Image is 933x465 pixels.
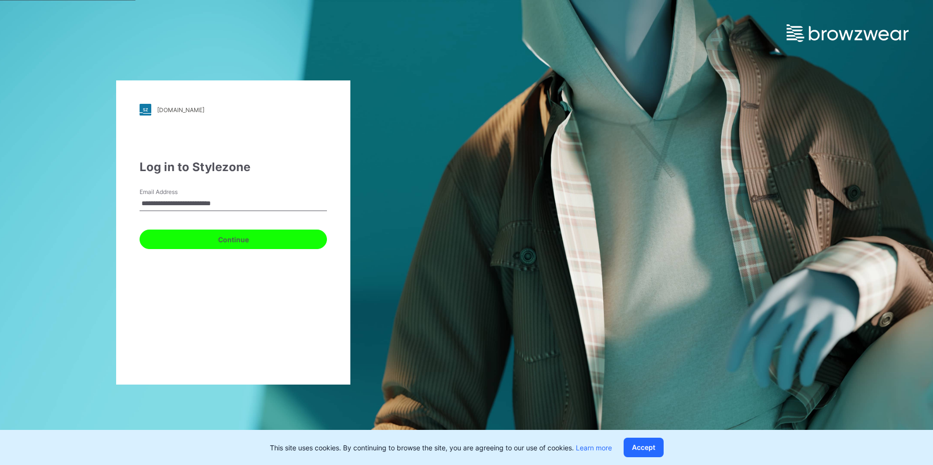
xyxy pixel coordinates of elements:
[157,106,204,114] div: [DOMAIN_NAME]
[576,444,612,452] a: Learn more
[140,104,151,116] img: stylezone-logo.562084cfcfab977791bfbf7441f1a819.svg
[140,158,327,176] div: Log in to Stylezone
[270,443,612,453] p: This site uses cookies. By continuing to browse the site, you are agreeing to our use of cookies.
[624,438,664,457] button: Accept
[140,188,208,196] label: Email Address
[787,24,909,42] img: browzwear-logo.e42bd6dac1945053ebaf764b6aa21510.svg
[140,104,327,116] a: [DOMAIN_NAME]
[140,230,327,249] button: Continue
